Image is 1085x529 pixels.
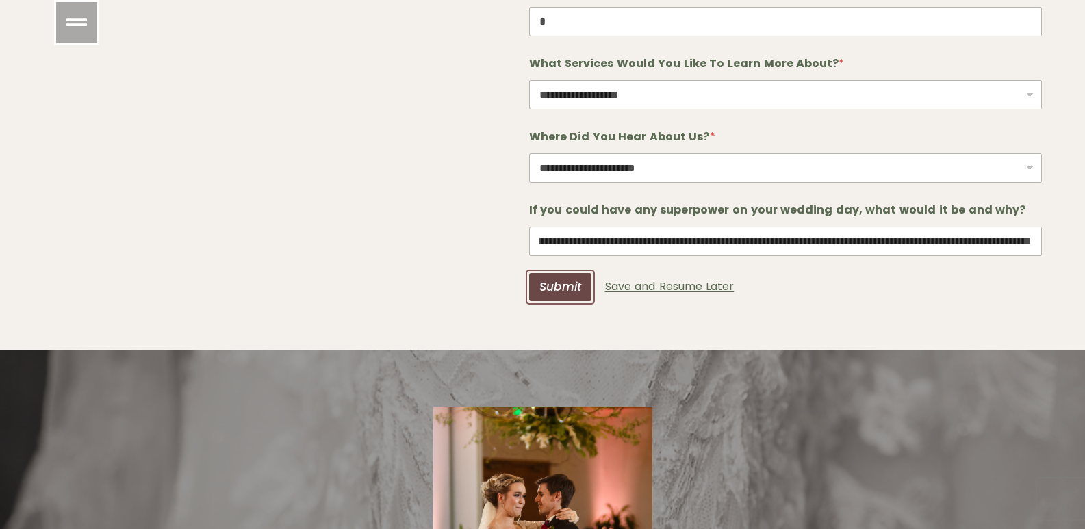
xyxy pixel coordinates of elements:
[529,57,1042,70] label: What Services Would You Like To Learn More About?
[605,279,735,294] a: Save and Resume Later
[529,273,591,301] button: Submit
[529,203,1042,216] label: If you could have any superpower on your wedding day, what would it be and why?
[529,130,1042,143] label: Where Did You Hear About Us?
